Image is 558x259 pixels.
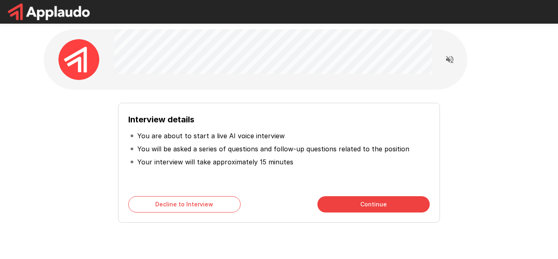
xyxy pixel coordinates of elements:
p: You will be asked a series of questions and follow-up questions related to the position [137,144,409,154]
img: applaudo_avatar.png [58,39,99,80]
button: Read questions aloud [442,51,458,68]
p: You are about to start a live AI voice interview [137,131,285,141]
b: Interview details [128,115,194,124]
button: Decline to Interview [128,196,241,213]
p: Your interview will take approximately 15 minutes [137,157,293,167]
button: Continue [317,196,430,213]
